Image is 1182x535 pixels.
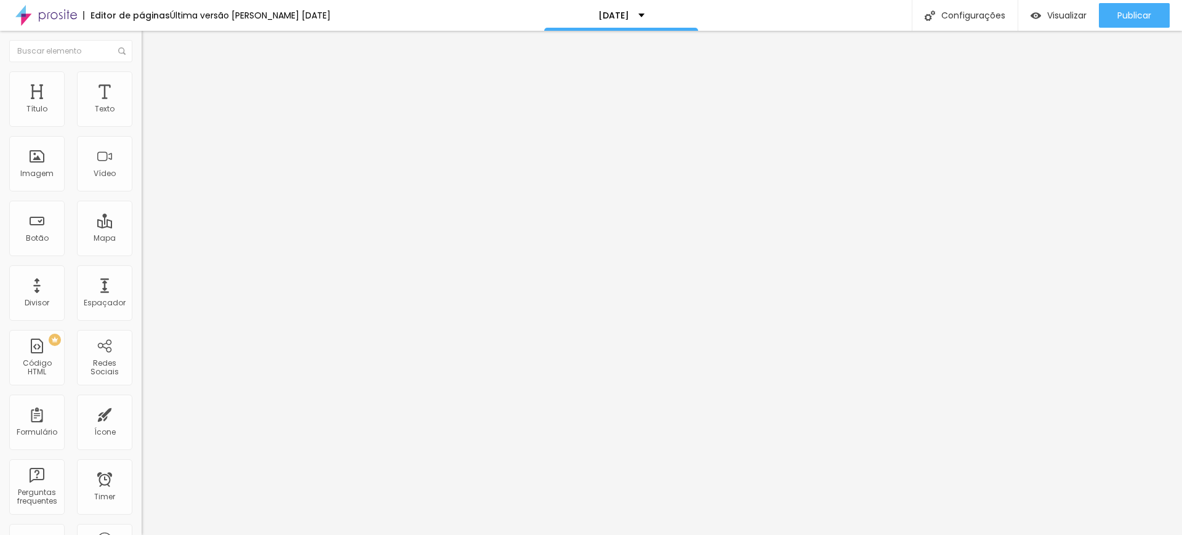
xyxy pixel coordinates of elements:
img: Icone [118,47,126,55]
div: Divisor [25,299,49,307]
input: Buscar elemento [9,40,132,62]
div: Perguntas frequentes [12,488,61,506]
button: Visualizar [1018,3,1099,28]
div: Código HTML [12,359,61,377]
div: Última versão [PERSON_NAME] [DATE] [170,11,331,20]
img: view-1.svg [1031,10,1041,21]
div: Mapa [94,234,116,243]
div: Redes Sociais [80,359,129,377]
img: Icone [925,10,935,21]
div: Timer [94,493,115,501]
p: [DATE] [598,11,629,20]
div: Editor de páginas [83,11,170,20]
div: Formulário [17,428,57,436]
button: Publicar [1099,3,1170,28]
div: Vídeo [94,169,116,178]
span: Visualizar [1047,10,1087,20]
div: Ícone [94,428,116,436]
div: Botão [26,234,49,243]
div: Título [26,105,47,113]
div: Texto [95,105,115,113]
div: Espaçador [84,299,126,307]
span: Publicar [1117,10,1151,20]
div: Imagem [20,169,54,178]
